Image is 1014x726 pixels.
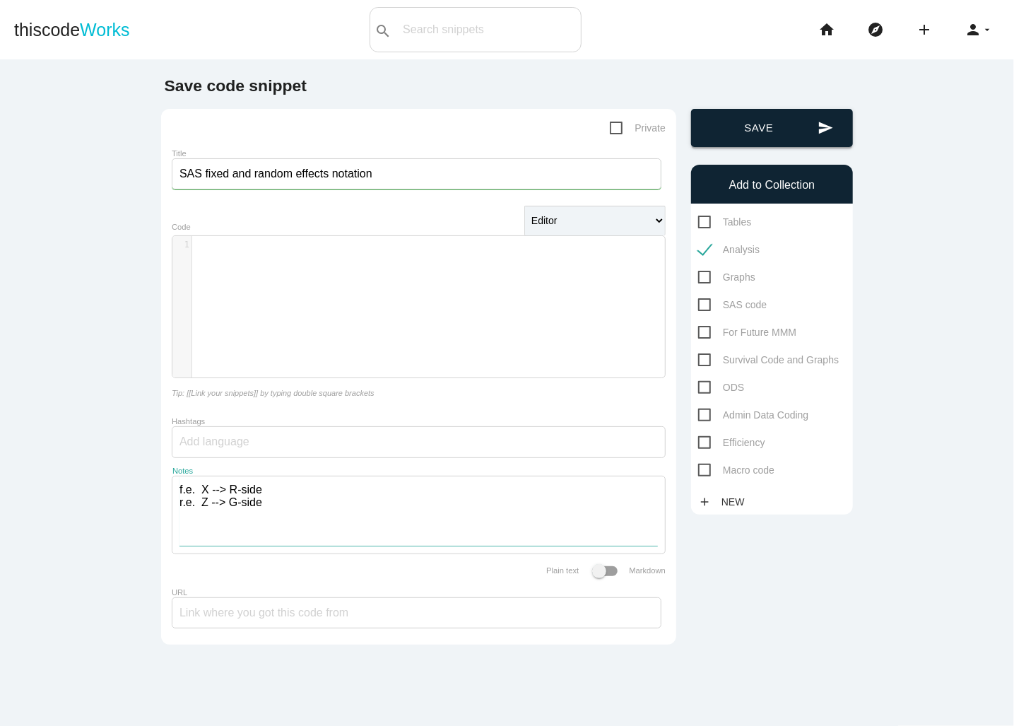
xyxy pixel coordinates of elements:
span: Graphs [698,269,755,286]
input: Search snippets [396,15,581,45]
h6: Add to Collection [698,179,846,192]
b: Save code snippet [165,76,307,95]
span: Survival Code and Graphs [698,351,839,369]
i: Tip: [[Link your snippets]] by typing double square brackets [172,389,375,397]
div: 1 [172,239,191,251]
i: search [375,8,391,54]
span: Macro code [698,462,774,479]
span: For Future MMM [698,324,796,341]
i: add [916,7,933,52]
i: add [698,489,711,515]
label: Hashtags [172,417,205,426]
a: thiscodeWorks [14,7,130,52]
input: What does this code do? [172,158,661,189]
button: search [370,8,396,52]
i: explore [867,7,884,52]
span: Private [610,119,666,137]
i: arrow_drop_down [981,7,993,52]
label: Notes [172,467,193,476]
span: ODS [698,379,744,397]
a: addNew [698,489,752,515]
span: Works [80,20,129,40]
i: home [818,7,835,52]
i: person [965,7,981,52]
input: Link where you got this code from [172,597,661,628]
label: Plain text Markdown [546,566,666,575]
label: Code [172,223,191,231]
label: Title [172,149,187,158]
span: Tables [698,213,751,231]
button: sendSave [691,109,853,147]
input: Add language [179,427,264,457]
span: Efficiency [698,434,765,452]
i: send [818,109,833,147]
span: Analysis [698,241,760,259]
span: SAS code [698,296,767,314]
label: URL [172,588,187,597]
span: Admin Data Coding [698,406,808,424]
